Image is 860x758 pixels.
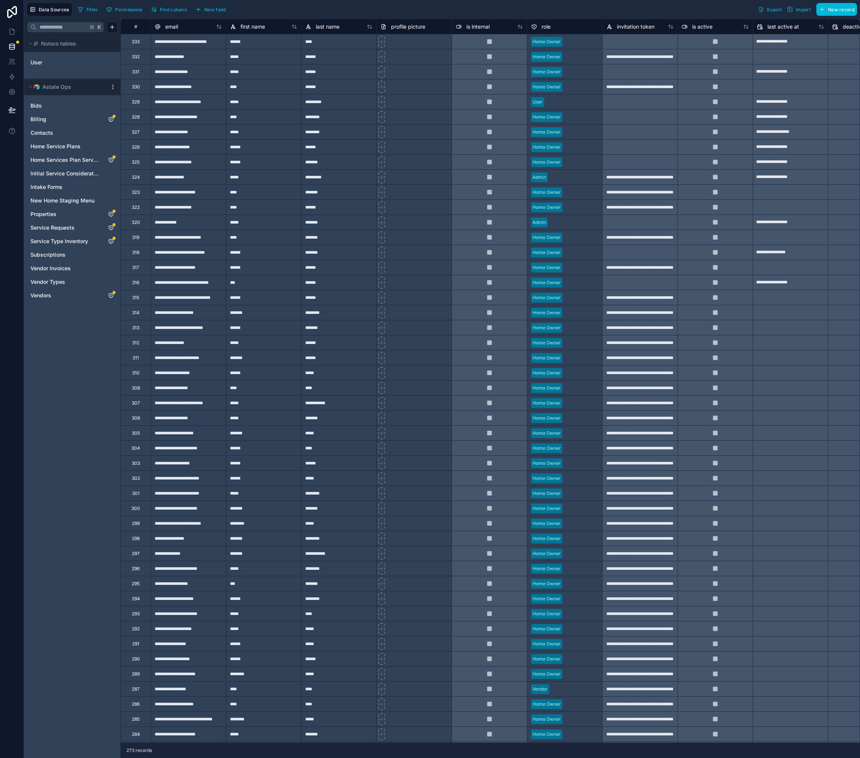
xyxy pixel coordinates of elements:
div: 290 [132,656,140,662]
div: Home Owner [533,460,561,467]
div: 318 [132,250,139,256]
span: Astate Ops [43,83,71,91]
div: 329 [132,99,140,105]
a: Home Service Plans [30,143,99,150]
button: Noloco tables [27,38,113,49]
div: Home Owner [533,445,561,452]
span: Filter [87,7,98,12]
div: Home Owner [533,234,561,241]
div: Home Owner [533,505,561,512]
div: User [27,56,117,68]
div: Home Owner [533,144,561,151]
div: Home Owner [533,355,561,361]
button: Find column [148,4,190,15]
div: Bids [27,100,117,112]
div: 320 [132,219,140,225]
a: Bids [30,102,99,110]
div: Home Owner [533,324,561,331]
div: 308 [132,385,140,391]
div: 317 [132,265,139,271]
a: Intake Forms [30,183,99,191]
div: Vendor Invoices [27,262,117,274]
span: invitation token [617,23,655,30]
div: 310 [132,370,140,376]
div: Vendor Types [27,276,117,288]
div: 312 [132,340,139,346]
div: 319 [132,234,139,240]
div: Properties [27,208,117,220]
div: Home Owner [533,189,561,196]
div: Home Owner [533,279,561,286]
div: 297 [132,551,140,557]
div: Home Owner [533,550,561,557]
div: 328 [132,114,140,120]
div: Home Owner [533,716,561,723]
span: Properties [30,210,56,218]
a: Service Requests [30,224,99,231]
a: Properties [30,210,99,218]
div: 284 [132,731,140,737]
div: Home Owner [533,671,561,677]
div: Home Owner [533,129,561,135]
div: Contacts [27,127,117,139]
span: last name [316,23,339,30]
div: Home Owner [533,731,561,738]
div: 292 [132,626,140,632]
div: 306 [132,415,140,421]
span: Contacts [30,129,53,137]
div: Billing [27,113,117,125]
span: New field [204,7,226,12]
div: Vendors [27,289,117,301]
span: Import [796,7,811,12]
span: Service Type Inventory [30,237,88,245]
a: Service Type Inventory [30,237,99,245]
img: Airtable Logo [33,84,40,90]
div: Home Owner [533,68,561,75]
span: is internal [466,23,490,30]
span: Vendors [30,292,51,299]
a: New record [813,3,857,16]
div: Home Owner [533,415,561,422]
div: Home Owner [533,430,561,437]
div: Vendor [533,686,548,693]
span: Permissions [115,7,142,12]
a: Vendor Invoices [30,265,99,272]
a: New Home Staging Menu [30,197,99,204]
div: 311 [132,355,139,361]
div: 304 [131,445,140,451]
span: User [30,59,42,66]
span: is active [692,23,712,30]
a: Subscriptions [30,251,99,259]
div: Home Owner [533,204,561,211]
div: 286 [132,701,140,707]
div: User [533,99,543,105]
div: Service Requests [27,222,117,234]
div: 332 [132,54,140,60]
div: 295 [132,581,140,587]
div: 289 [132,671,140,677]
div: 313 [132,325,139,331]
button: New field [193,4,228,15]
div: Home Owner [533,400,561,406]
div: Admin [533,219,546,226]
div: 285 [132,716,140,722]
button: New record [816,3,857,16]
div: 326 [132,144,140,150]
span: Subscriptions [30,251,65,259]
div: 316 [132,280,139,286]
div: 298 [132,536,140,542]
a: Vendor Types [30,278,99,286]
span: Home Services Plan Services [30,156,99,164]
div: 314 [132,310,140,316]
div: Home Owner [533,641,561,647]
div: # [126,24,145,29]
div: Home Owner [533,38,561,45]
span: Home Service Plans [30,143,81,150]
div: Service Type Inventory [27,235,117,247]
div: 294 [132,596,140,602]
div: Home Owner [533,535,561,542]
div: Home Owner [533,701,561,708]
button: Export [755,3,784,16]
div: 324 [132,174,140,180]
a: User [30,59,91,66]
